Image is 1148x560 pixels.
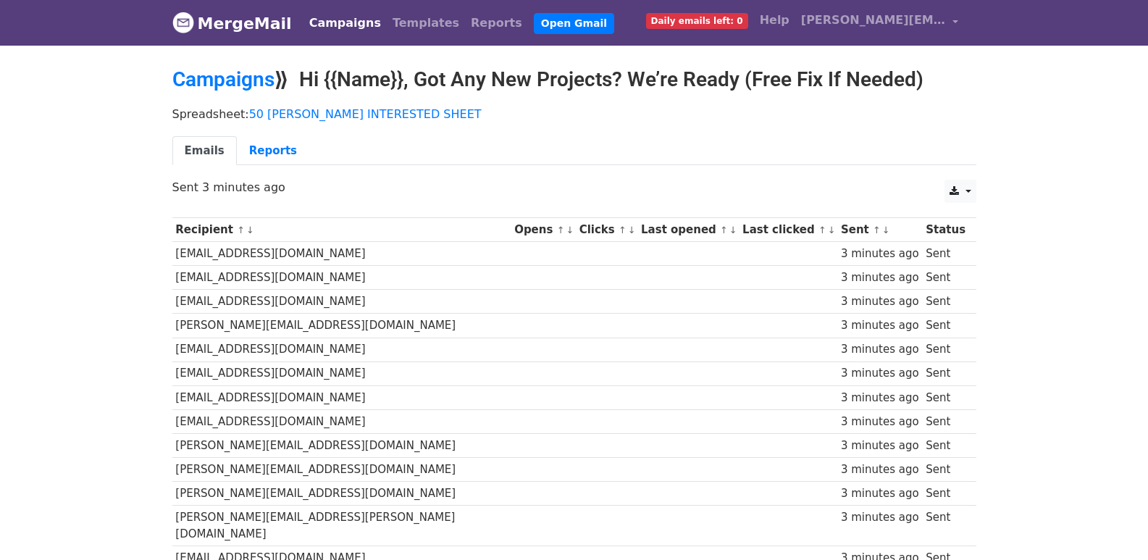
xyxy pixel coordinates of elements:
td: [EMAIL_ADDRESS][DOMAIN_NAME] [172,362,511,385]
p: Spreadsheet: [172,106,976,122]
td: Sent [922,290,968,314]
a: Open Gmail [534,13,614,34]
td: [PERSON_NAME][EMAIL_ADDRESS][DOMAIN_NAME] [172,314,511,338]
th: Last opened [637,218,739,242]
th: Opens [511,218,576,242]
td: Sent [922,338,968,362]
td: [EMAIL_ADDRESS][DOMAIN_NAME] [172,266,511,290]
a: Help [754,6,795,35]
th: Last clicked [739,218,837,242]
td: [EMAIL_ADDRESS][DOMAIN_NAME] [172,409,511,433]
a: MergeMail [172,8,292,38]
td: Sent [922,409,968,433]
th: Clicks [576,218,637,242]
div: 3 minutes ago [841,414,919,430]
img: MergeMail logo [172,12,194,33]
div: 3 minutes ago [841,461,919,478]
td: Sent [922,362,968,385]
td: [PERSON_NAME][EMAIL_ADDRESS][PERSON_NAME][DOMAIN_NAME] [172,506,511,546]
a: ↑ [720,225,728,235]
div: 3 minutes ago [841,341,919,358]
a: ↓ [246,225,254,235]
a: ↑ [619,225,627,235]
span: [PERSON_NAME][EMAIL_ADDRESS][DOMAIN_NAME] [801,12,946,29]
p: Sent 3 minutes ago [172,180,976,195]
a: [PERSON_NAME][EMAIL_ADDRESS][DOMAIN_NAME] [795,6,965,40]
h2: ⟫ Hi {{Name}}, Got Any New Projects? We’re Ready (Free Fix If Needed) [172,67,976,92]
a: Campaigns [303,9,387,38]
div: 3 minutes ago [841,438,919,454]
td: Sent [922,314,968,338]
a: Reports [237,136,309,166]
div: 3 minutes ago [841,269,919,286]
a: ↓ [628,225,636,235]
span: Daily emails left: 0 [646,13,748,29]
a: ↑ [557,225,565,235]
a: Emails [172,136,237,166]
a: Reports [465,9,528,38]
td: [PERSON_NAME][EMAIL_ADDRESS][DOMAIN_NAME] [172,458,511,482]
div: 3 minutes ago [841,485,919,502]
div: 3 minutes ago [841,293,919,310]
a: ↑ [237,225,245,235]
a: 50 [PERSON_NAME] INTERESTED SHEET [249,107,482,121]
th: Recipient [172,218,511,242]
td: [PERSON_NAME][EMAIL_ADDRESS][DOMAIN_NAME] [172,482,511,506]
td: Sent [922,482,968,506]
td: [EMAIL_ADDRESS][DOMAIN_NAME] [172,385,511,409]
th: Status [922,218,968,242]
td: Sent [922,506,968,546]
td: [EMAIL_ADDRESS][DOMAIN_NAME] [172,338,511,362]
a: ↑ [818,225,826,235]
a: Daily emails left: 0 [640,6,754,35]
td: [PERSON_NAME][EMAIL_ADDRESS][DOMAIN_NAME] [172,433,511,457]
td: Sent [922,266,968,290]
td: Sent [922,458,968,482]
td: Sent [922,433,968,457]
iframe: Chat Widget [1076,490,1148,560]
th: Sent [837,218,922,242]
a: ↓ [882,225,890,235]
td: Sent [922,242,968,266]
a: ↓ [729,225,737,235]
div: 3 minutes ago [841,509,919,526]
td: [EMAIL_ADDRESS][DOMAIN_NAME] [172,290,511,314]
div: 3 minutes ago [841,317,919,334]
a: ↓ [828,225,836,235]
a: ↑ [873,225,881,235]
div: 3 minutes ago [841,246,919,262]
div: 3 minutes ago [841,365,919,382]
a: ↓ [566,225,574,235]
td: Sent [922,385,968,409]
div: 3 minutes ago [841,390,919,406]
td: [EMAIL_ADDRESS][DOMAIN_NAME] [172,242,511,266]
a: Templates [387,9,465,38]
a: Campaigns [172,67,275,91]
